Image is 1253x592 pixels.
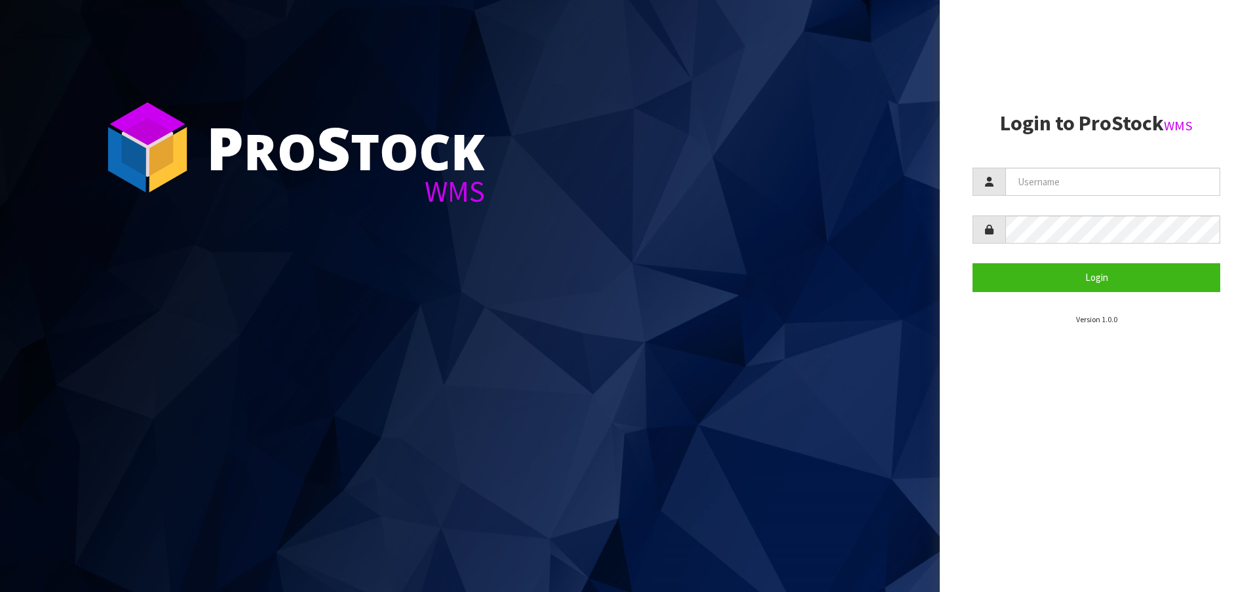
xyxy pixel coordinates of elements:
small: Version 1.0.0 [1076,314,1117,324]
div: ro tock [206,118,485,177]
span: S [317,107,351,187]
button: Login [973,263,1220,291]
input: Username [1005,168,1220,196]
h2: Login to ProStock [973,112,1220,135]
small: WMS [1164,117,1193,134]
img: ProStock Cube [98,98,197,196]
div: WMS [206,177,485,206]
span: P [206,107,244,187]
